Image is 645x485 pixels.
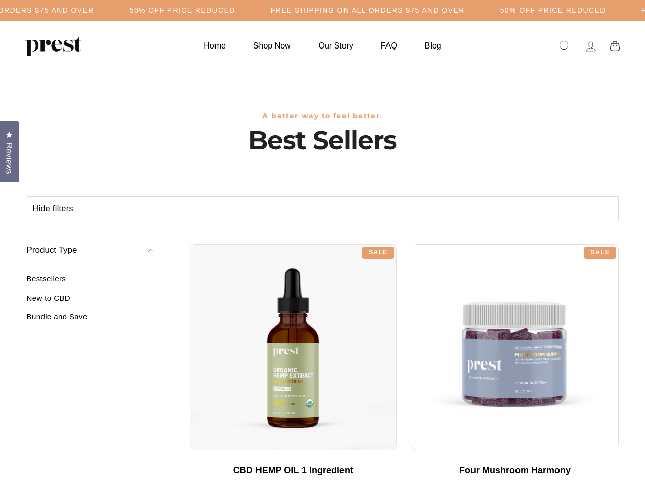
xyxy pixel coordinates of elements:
[191,36,453,56] ul: Primary
[191,36,238,56] a: Home
[368,36,410,56] a: FAQ
[241,36,304,56] a: Shop Now
[306,36,366,56] a: Our Story
[271,6,465,15] h5: Free Shipping on all orders $75 and over
[27,274,155,291] a: Bestsellers
[27,294,155,310] a: New to CBD
[27,125,619,156] h1: Best Sellers
[422,465,609,476] div: Four Mushroom Harmony
[27,236,155,265] button: Product Type
[200,465,386,476] div: CBD HEMP OIL 1 Ingredient
[362,247,394,259] div: Sale
[27,112,619,120] h3: A better way to feel better.
[584,247,616,259] div: Sale
[25,36,81,56] img: PREST ORGANICS
[412,36,454,56] a: Blog
[500,6,606,15] h5: 50% OFF PRICE REDUCED
[27,312,155,329] a: Bundle and Save
[3,142,16,174] span: Reviews
[27,197,79,221] button: Hide filters
[130,6,235,15] h5: 50% OFF PRICE REDUCED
